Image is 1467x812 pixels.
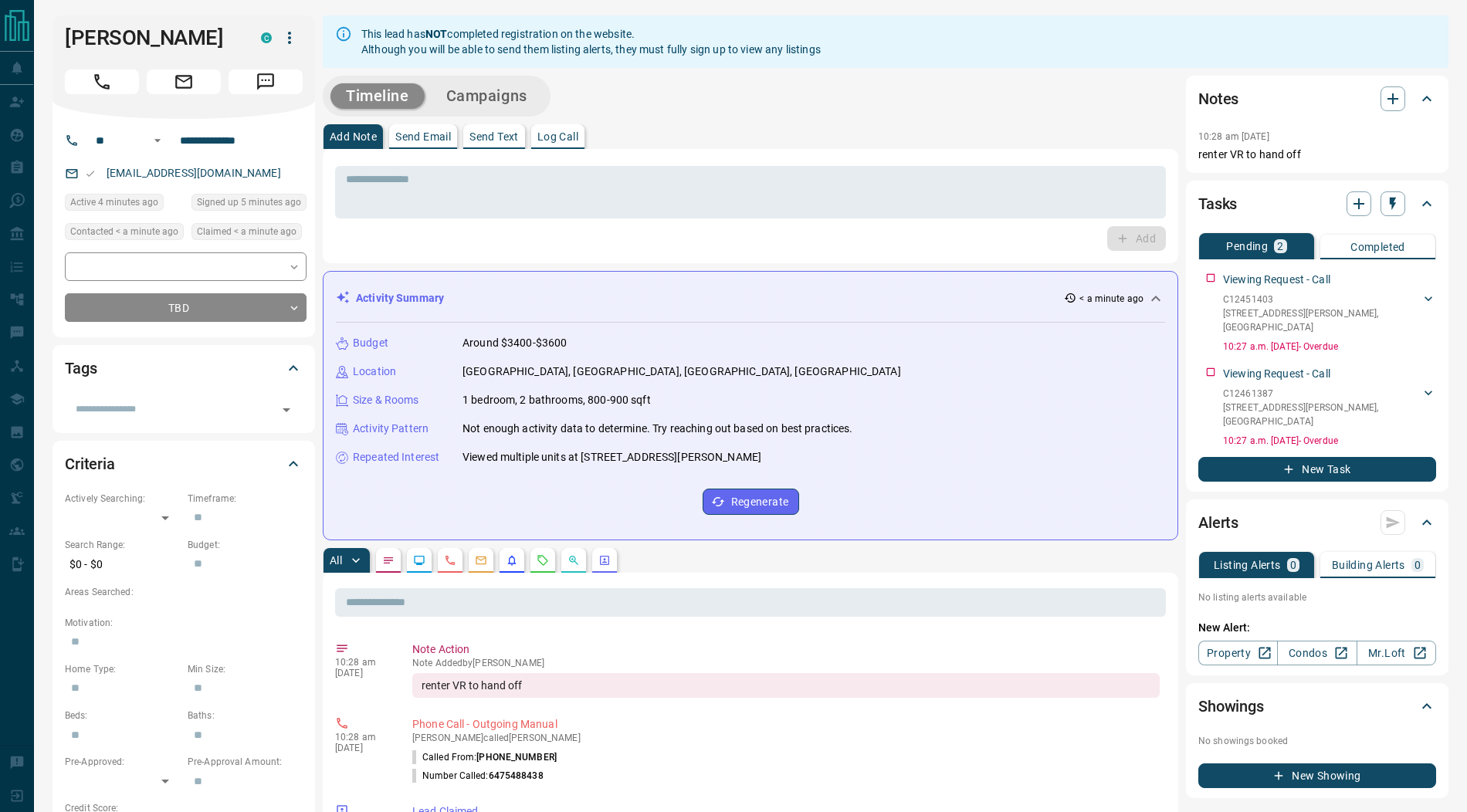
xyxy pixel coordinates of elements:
p: < a minute ago [1079,292,1143,306]
button: New Showing [1198,763,1436,788]
p: Note Added by [PERSON_NAME] [412,658,1160,668]
div: Wed Oct 15 2025 [65,194,184,215]
a: Property [1198,641,1278,665]
p: 10:27 a.m. [DATE] - Overdue [1223,340,1436,354]
strong: NOT [425,28,447,40]
div: condos.ca [261,32,272,43]
span: Claimed < a minute ago [197,224,296,239]
p: C12461387 [1223,387,1421,401]
p: [GEOGRAPHIC_DATA], [GEOGRAPHIC_DATA], [GEOGRAPHIC_DATA], [GEOGRAPHIC_DATA] [462,364,901,380]
p: Actively Searching: [65,492,180,506]
div: Wed Oct 15 2025 [65,223,184,245]
h2: Tags [65,356,97,381]
p: Send Email [395,131,451,142]
p: Motivation: [65,616,303,630]
p: Location [353,364,396,380]
button: Regenerate [703,489,799,515]
a: Mr.Loft [1357,641,1436,665]
p: [STREET_ADDRESS][PERSON_NAME] , [GEOGRAPHIC_DATA] [1223,401,1421,428]
h2: Tasks [1198,191,1237,216]
p: Baths: [188,709,303,722]
svg: Emails [475,554,487,567]
p: $0 - $0 [65,552,180,577]
div: Tasks [1198,185,1436,222]
div: Notes [1198,80,1436,117]
p: No listing alerts available [1198,590,1436,604]
h2: Alerts [1198,510,1238,535]
p: Size & Rooms [353,392,419,408]
p: New Alert: [1198,620,1436,636]
p: Viewing Request - Call [1223,366,1330,382]
p: C12451403 [1223,293,1421,306]
p: Budget: [188,538,303,552]
p: Pre-Approved: [65,755,180,769]
p: Activity Summary [356,290,444,306]
p: Search Range: [65,538,180,552]
p: 0 [1290,560,1296,570]
p: Activity Pattern [353,421,429,437]
p: Pre-Approval Amount: [188,755,303,769]
div: Tags [65,350,303,387]
span: Signed up 5 minutes ago [197,195,301,210]
p: 1 bedroom, 2 bathrooms, 800-900 sqft [462,392,651,408]
p: Listing Alerts [1214,560,1281,570]
p: Note Action [412,641,1160,658]
p: Beds: [65,709,180,722]
svg: Email Valid [85,168,96,179]
span: 6475488438 [489,770,544,781]
svg: Requests [537,554,549,567]
button: Open [276,399,297,421]
div: Activity Summary< a minute ago [336,284,1165,313]
div: Showings [1198,688,1436,725]
p: Completed [1350,242,1405,252]
p: 10:27 a.m. [DATE] - Overdue [1223,434,1436,448]
p: Building Alerts [1332,560,1405,570]
p: [DATE] [335,743,389,753]
p: 10:28 am [DATE] [1198,131,1269,142]
svg: Opportunities [567,554,580,567]
p: No showings booked [1198,734,1436,748]
svg: Agent Actions [598,554,611,567]
h2: Criteria [65,452,115,476]
p: Log Call [537,131,578,142]
p: Viewing Request - Call [1223,272,1330,288]
p: Called From: [412,750,557,764]
a: [EMAIL_ADDRESS][DOMAIN_NAME] [107,167,281,179]
button: New Task [1198,457,1436,482]
p: 0 [1414,560,1421,570]
p: Home Type: [65,662,180,676]
div: C12451403[STREET_ADDRESS][PERSON_NAME],[GEOGRAPHIC_DATA] [1223,289,1436,337]
p: 10:28 am [335,657,389,668]
p: [PERSON_NAME] called [PERSON_NAME] [412,732,1160,743]
div: renter VR to hand off [412,673,1160,698]
svg: Calls [444,554,456,567]
svg: Notes [382,554,395,567]
svg: Lead Browsing Activity [413,554,425,567]
button: Timeline [330,83,425,109]
span: Contacted < a minute ago [70,224,178,239]
p: [DATE] [335,668,389,678]
p: Timeframe: [188,492,303,506]
p: 10:28 am [335,732,389,743]
p: Add Note [330,131,377,142]
svg: Listing Alerts [506,554,518,567]
button: Campaigns [431,83,543,109]
p: 2 [1277,241,1283,252]
a: Condos [1277,641,1357,665]
p: Pending [1226,241,1268,252]
div: Criteria [65,445,303,482]
p: All [330,555,342,566]
span: Active 4 minutes ago [70,195,158,210]
button: Open [148,131,167,150]
div: Wed Oct 15 2025 [191,223,307,245]
p: Not enough activity data to determine. Try reaching out based on best practices. [462,421,853,437]
p: Phone Call - Outgoing Manual [412,716,1160,732]
p: Send Text [469,131,519,142]
div: This lead has completed registration on the website. Although you will be able to send them listi... [361,20,821,63]
p: Areas Searched: [65,585,303,599]
p: Number Called: [412,769,544,783]
span: Call [65,69,139,94]
p: [STREET_ADDRESS][PERSON_NAME] , [GEOGRAPHIC_DATA] [1223,306,1421,334]
h1: [PERSON_NAME] [65,25,238,50]
h2: Showings [1198,694,1264,719]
